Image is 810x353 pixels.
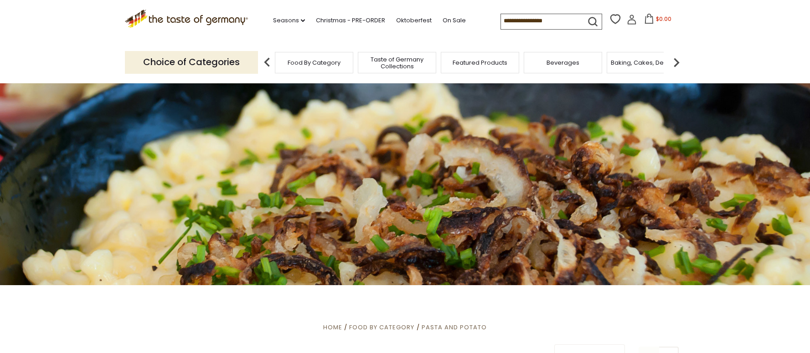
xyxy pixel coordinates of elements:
a: On Sale [443,15,466,26]
a: Taste of Germany Collections [361,56,433,70]
a: Pasta and Potato [422,323,487,332]
a: Featured Products [453,59,507,66]
p: Choice of Categories [125,51,258,73]
a: Food By Category [349,323,414,332]
a: Oktoberfest [396,15,432,26]
img: previous arrow [258,53,276,72]
a: Beverages [547,59,579,66]
a: Christmas - PRE-ORDER [316,15,385,26]
span: $0.00 [656,15,671,23]
a: Baking, Cakes, Desserts [611,59,681,66]
button: $0.00 [639,14,677,27]
a: Food By Category [288,59,341,66]
a: Home [323,323,342,332]
img: next arrow [667,53,686,72]
a: Seasons [273,15,305,26]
